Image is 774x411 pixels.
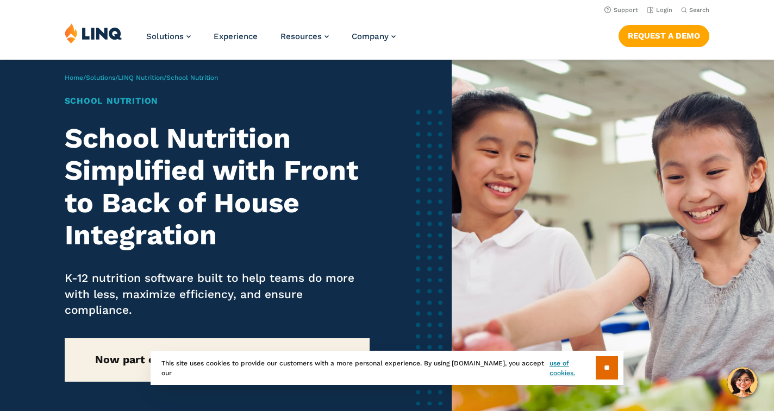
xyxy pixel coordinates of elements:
[65,270,370,319] p: K-12 nutrition software built to help teams do more with less, maximize efficiency, and ensure co...
[619,25,709,47] a: Request a Demo
[352,31,389,41] span: Company
[151,351,623,385] div: This site uses cookies to provide our customers with a more personal experience. By using [DOMAIN...
[65,74,83,81] a: Home
[65,74,218,81] span: / / /
[86,74,115,81] a: Solutions
[280,31,322,41] span: Resources
[146,23,396,59] nav: Primary Navigation
[280,31,329,41] a: Resources
[166,74,218,81] span: School Nutrition
[65,94,370,108] h1: School Nutrition
[604,7,638,14] a: Support
[65,23,122,43] img: LINQ | K‑12 Software
[95,353,339,366] strong: Now part of our new
[727,367,758,397] button: Hello, have a question? Let’s chat.
[550,358,596,378] a: use of cookies.
[118,74,164,81] a: LINQ Nutrition
[214,31,258,41] a: Experience
[146,31,184,41] span: Solutions
[647,7,672,14] a: Login
[619,23,709,47] nav: Button Navigation
[352,31,396,41] a: Company
[65,122,370,250] h2: School Nutrition Simplified with Front to Back of House Integration
[681,6,709,14] button: Open Search Bar
[146,31,191,41] a: Solutions
[689,7,709,14] span: Search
